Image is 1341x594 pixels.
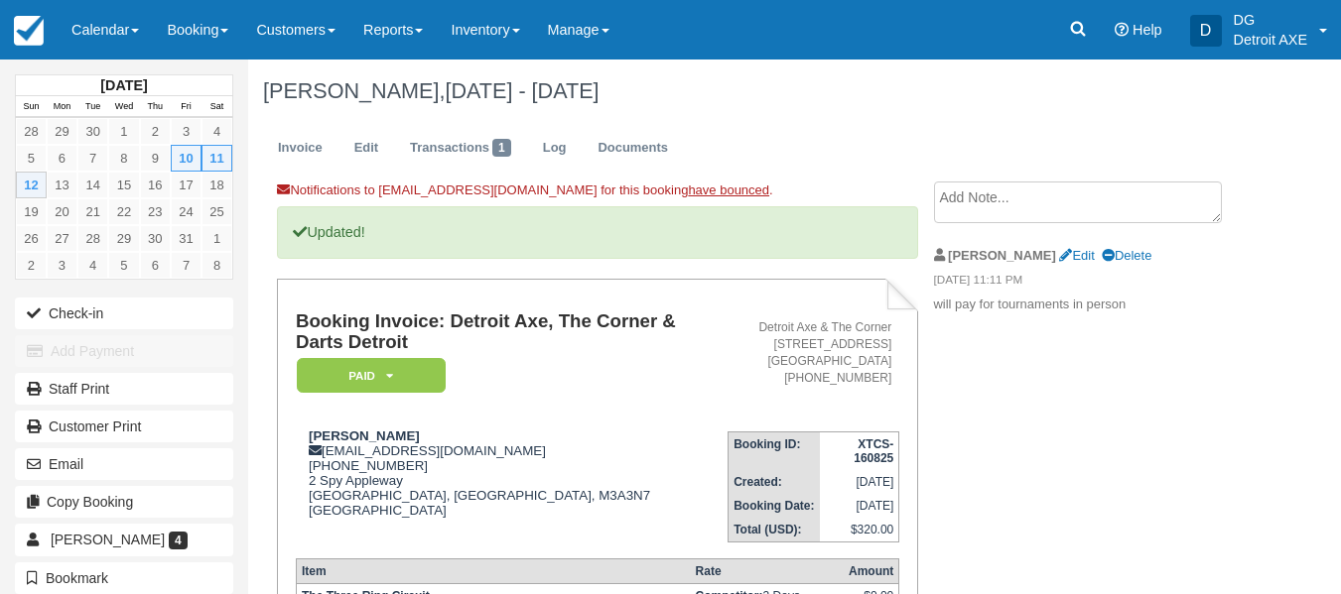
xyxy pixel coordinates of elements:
[77,198,108,225] a: 21
[15,448,233,480] button: Email
[16,145,47,172] a: 5
[492,139,511,157] span: 1
[15,297,233,329] button: Check-in
[47,96,77,118] th: Mon
[16,252,47,279] a: 2
[1115,23,1129,37] i: Help
[277,206,918,259] p: Updated!
[140,145,171,172] a: 9
[583,129,683,168] a: Documents
[47,225,77,252] a: 27
[14,16,44,46] img: checkfront-main-nav-mini-logo.png
[77,225,108,252] a: 28
[16,118,47,145] a: 28
[140,172,171,198] a: 16
[47,118,77,145] a: 29
[171,198,201,225] a: 24
[1234,30,1307,50] p: Detroit AXE
[140,225,171,252] a: 30
[729,518,820,542] th: Total (USD):
[729,470,820,494] th: Created:
[15,562,233,594] button: Bookmark
[171,252,201,279] a: 7
[263,129,337,168] a: Invoice
[47,198,77,225] a: 20
[15,486,233,518] button: Copy Booking
[691,558,844,583] th: Rate
[934,272,1240,294] em: [DATE] 11:11 PM
[15,411,233,442] a: Customer Print
[201,252,232,279] a: 8
[108,96,139,118] th: Wed
[108,172,139,198] a: 15
[820,470,899,494] td: [DATE]
[140,118,171,145] a: 2
[263,79,1239,103] h1: [PERSON_NAME],
[15,335,233,367] button: Add Payment
[854,437,893,465] strong: XTCS-160825
[339,129,393,168] a: Edit
[16,172,47,198] a: 12
[77,172,108,198] a: 14
[296,357,439,394] a: Paid
[1190,15,1222,47] div: D
[688,182,769,197] a: have bounced
[15,373,233,405] a: Staff Print
[140,252,171,279] a: 6
[171,145,201,172] a: 10
[201,198,232,225] a: 25
[171,225,201,252] a: 31
[729,431,820,470] th: Booking ID:
[296,428,728,542] div: [EMAIL_ADDRESS][DOMAIN_NAME] [PHONE_NUMBER] 2 Spy Appleway [GEOGRAPHIC_DATA], [GEOGRAPHIC_DATA], ...
[297,358,446,393] em: Paid
[309,428,420,443] strong: [PERSON_NAME]
[528,129,582,168] a: Log
[1059,248,1094,263] a: Edit
[16,96,47,118] th: Sun
[171,96,201,118] th: Fri
[296,558,690,583] th: Item
[77,118,108,145] a: 30
[934,296,1240,314] p: will pay for tournaments in person
[201,118,232,145] a: 4
[201,172,232,198] a: 18
[169,532,188,549] span: 4
[100,77,147,93] strong: [DATE]
[77,252,108,279] a: 4
[296,311,728,352] h1: Booking Invoice: Detroit Axe, The Corner & Darts Detroit
[108,145,139,172] a: 8
[736,319,891,388] address: Detroit Axe & The Corner [STREET_ADDRESS] [GEOGRAPHIC_DATA] [PHONE_NUMBER]
[820,518,899,542] td: $320.00
[201,145,232,172] a: 11
[171,118,201,145] a: 3
[108,252,139,279] a: 5
[16,225,47,252] a: 26
[77,96,108,118] th: Tue
[395,129,526,168] a: Transactions1
[201,96,232,118] th: Sat
[729,494,820,518] th: Booking Date:
[171,172,201,198] a: 17
[140,96,171,118] th: Thu
[47,145,77,172] a: 6
[108,118,139,145] a: 1
[948,248,1056,263] strong: [PERSON_NAME]
[1102,248,1151,263] a: Delete
[844,558,899,583] th: Amount
[1234,10,1307,30] p: DG
[445,78,599,103] span: [DATE] - [DATE]
[108,225,139,252] a: 29
[47,172,77,198] a: 13
[201,225,232,252] a: 1
[108,198,139,225] a: 22
[1133,22,1162,38] span: Help
[51,532,165,547] span: [PERSON_NAME]
[277,181,918,206] div: Notifications to [EMAIL_ADDRESS][DOMAIN_NAME] for this booking .
[15,524,233,555] a: [PERSON_NAME] 4
[47,252,77,279] a: 3
[140,198,171,225] a: 23
[77,145,108,172] a: 7
[820,494,899,518] td: [DATE]
[16,198,47,225] a: 19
